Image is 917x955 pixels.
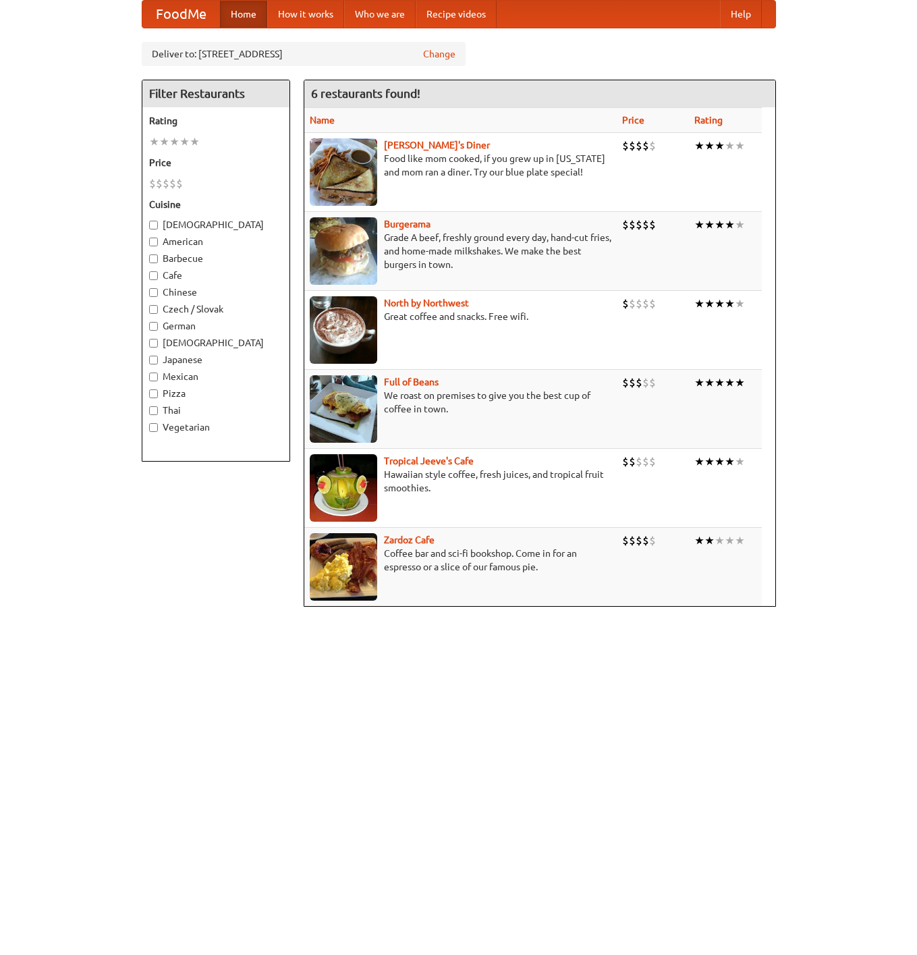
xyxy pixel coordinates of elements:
[642,217,649,232] li: $
[176,176,183,191] li: $
[169,176,176,191] li: $
[310,231,611,271] p: Grade A beef, freshly ground every day, hand-cut fries, and home-made milkshakes. We make the bes...
[704,375,715,390] li: ★
[735,375,745,390] li: ★
[149,134,159,149] li: ★
[735,296,745,311] li: ★
[310,310,611,323] p: Great coffee and snacks. Free wifi.
[735,454,745,469] li: ★
[725,296,735,311] li: ★
[649,533,656,548] li: $
[715,533,725,548] li: ★
[636,217,642,232] li: $
[149,288,158,297] input: Chinese
[149,420,283,434] label: Vegetarian
[310,115,335,126] a: Name
[149,353,283,366] label: Japanese
[725,375,735,390] li: ★
[310,138,377,206] img: sallys.jpg
[169,134,179,149] li: ★
[694,115,723,126] a: Rating
[715,454,725,469] li: ★
[629,533,636,548] li: $
[159,134,169,149] li: ★
[149,406,158,415] input: Thai
[649,217,656,232] li: $
[642,454,649,469] li: $
[384,535,435,545] a: Zardoz Cafe
[735,138,745,153] li: ★
[310,454,377,522] img: jeeves.jpg
[384,219,430,229] b: Burgerama
[267,1,344,28] a: How it works
[190,134,200,149] li: ★
[384,456,474,466] a: Tropical Jeeve's Cafe
[704,138,715,153] li: ★
[149,423,158,432] input: Vegetarian
[310,389,611,416] p: We roast on premises to give you the best cup of coffee in town.
[423,47,455,61] a: Change
[149,271,158,280] input: Cafe
[149,319,283,333] label: German
[636,533,642,548] li: $
[310,468,611,495] p: Hawaiian style coffee, fresh juices, and tropical fruit smoothies.
[416,1,497,28] a: Recipe videos
[629,217,636,232] li: $
[715,217,725,232] li: ★
[310,533,377,601] img: zardoz.jpg
[149,356,158,364] input: Japanese
[149,302,283,316] label: Czech / Slovak
[649,375,656,390] li: $
[156,176,163,191] li: $
[310,547,611,574] p: Coffee bar and sci-fi bookshop. Come in for an espresso or a slice of our famous pie.
[344,1,416,28] a: Who we are
[163,176,169,191] li: $
[149,285,283,299] label: Chinese
[704,454,715,469] li: ★
[725,454,735,469] li: ★
[149,235,283,248] label: American
[310,152,611,179] p: Food like mom cooked, if you grew up in [US_STATE] and mom ran a diner. Try our blue plate special!
[725,138,735,153] li: ★
[642,533,649,548] li: $
[622,454,629,469] li: $
[629,296,636,311] li: $
[149,176,156,191] li: $
[149,339,158,348] input: [DEMOGRAPHIC_DATA]
[149,322,158,331] input: German
[704,296,715,311] li: ★
[694,375,704,390] li: ★
[725,217,735,232] li: ★
[149,370,283,383] label: Mexican
[622,296,629,311] li: $
[384,140,490,151] a: [PERSON_NAME]'s Diner
[720,1,762,28] a: Help
[384,298,469,308] a: North by Northwest
[149,218,283,231] label: [DEMOGRAPHIC_DATA]
[622,533,629,548] li: $
[142,42,466,66] div: Deliver to: [STREET_ADDRESS]
[694,296,704,311] li: ★
[149,114,283,128] h5: Rating
[629,375,636,390] li: $
[149,254,158,263] input: Barbecue
[622,375,629,390] li: $
[149,198,283,211] h5: Cuisine
[310,375,377,443] img: beans.jpg
[149,156,283,169] h5: Price
[649,296,656,311] li: $
[649,138,656,153] li: $
[636,138,642,153] li: $
[642,138,649,153] li: $
[179,134,190,149] li: ★
[629,454,636,469] li: $
[149,336,283,350] label: [DEMOGRAPHIC_DATA]
[149,221,158,229] input: [DEMOGRAPHIC_DATA]
[311,87,420,100] ng-pluralize: 6 restaurants found!
[642,296,649,311] li: $
[149,373,158,381] input: Mexican
[649,454,656,469] li: $
[220,1,267,28] a: Home
[622,138,629,153] li: $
